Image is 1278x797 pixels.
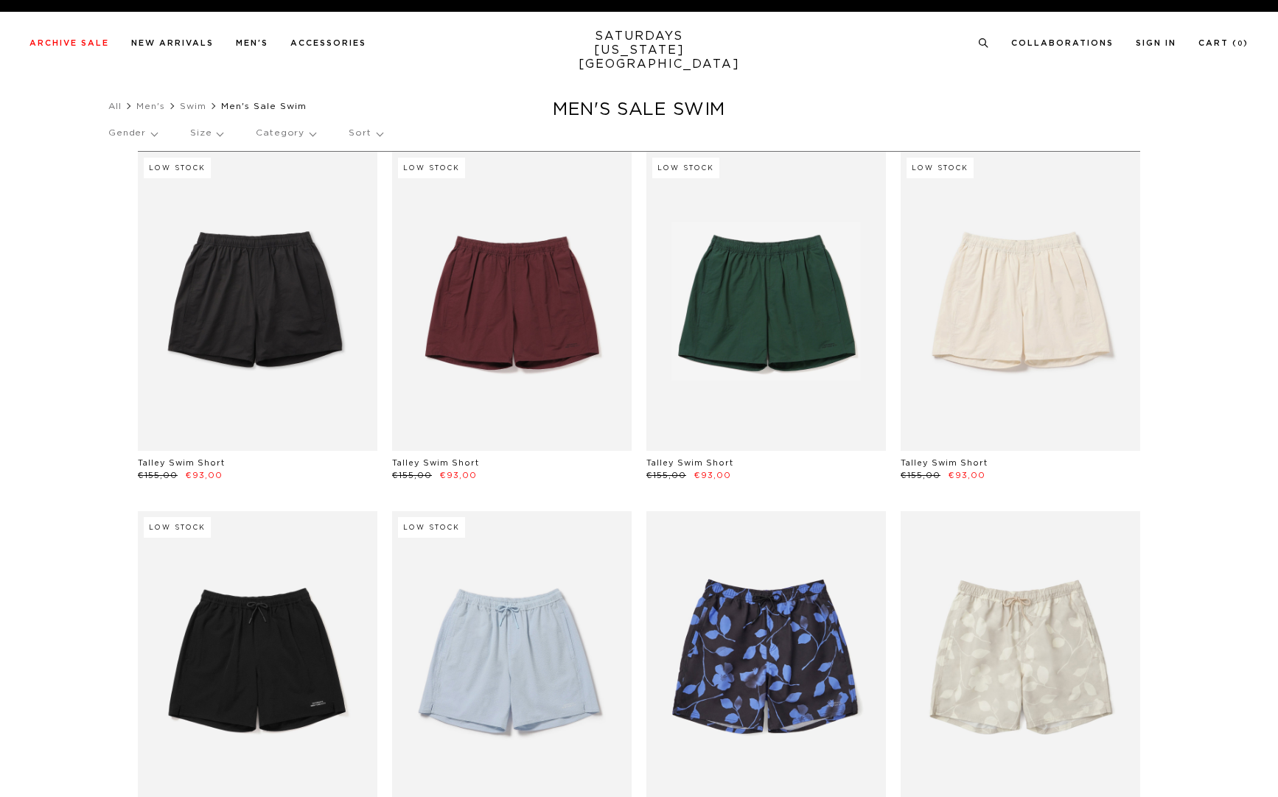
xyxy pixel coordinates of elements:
a: Talley Swim Short [646,459,733,467]
a: Men's [136,102,165,110]
div: Low Stock [398,517,465,538]
span: €155,00 [392,471,432,480]
a: SATURDAYS[US_STATE][GEOGRAPHIC_DATA] [579,29,700,71]
small: 0 [1237,41,1243,47]
span: €93,00 [949,471,985,480]
div: Low Stock [144,158,211,178]
p: Gender [108,116,157,150]
a: Swim [180,102,206,110]
a: Talley Swim Short [901,459,988,467]
div: Low Stock [144,517,211,538]
p: Size [190,116,223,150]
div: Low Stock [652,158,719,178]
div: Low Stock [398,158,465,178]
span: €93,00 [186,471,223,480]
a: Collaborations [1011,39,1114,47]
a: Accessories [290,39,366,47]
a: New Arrivals [131,39,214,47]
span: €93,00 [440,471,477,480]
a: Talley Swim Short [392,459,479,467]
p: Sort [349,116,382,150]
span: €93,00 [694,471,731,480]
a: Men's [236,39,268,47]
a: Talley Swim Short [138,459,225,467]
span: Men's Sale Swim [221,102,307,110]
a: Cart (0) [1198,39,1249,47]
span: €155,00 [138,471,178,480]
span: €155,00 [901,471,940,480]
span: €155,00 [646,471,686,480]
a: All [108,102,122,110]
div: Low Stock [907,158,974,178]
p: Category [256,116,315,150]
a: Sign In [1136,39,1176,47]
a: Archive Sale [29,39,109,47]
